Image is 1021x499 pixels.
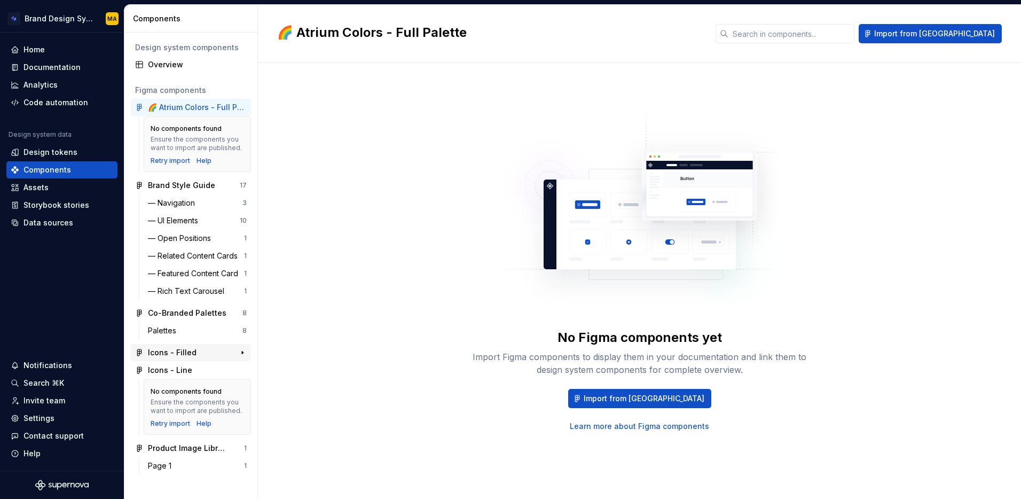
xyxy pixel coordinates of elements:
div: 1 [244,234,247,243]
div: Data sources [23,217,73,228]
div: Analytics [23,80,58,90]
a: Co-Branded Palettes8 [131,305,251,322]
div: Components [23,165,71,175]
div: Notifications [23,360,72,371]
a: Product Image Library1 [131,440,251,457]
button: Contact support [6,427,117,445]
div: — Featured Content Card [148,268,242,279]
a: Icons - Filled [131,344,251,361]
a: Home [6,41,117,58]
div: Icons - Filled [148,347,197,358]
a: Design tokens [6,144,117,161]
a: — UI Elements10 [144,212,251,229]
a: — Related Content Cards1 [144,247,251,264]
h2: 🌈 Atrium Colors - Full Palette [277,24,703,41]
button: Import from [GEOGRAPHIC_DATA] [859,24,1002,43]
button: Import from [GEOGRAPHIC_DATA] [568,389,711,408]
a: — Navigation3 [144,194,251,212]
a: Brand Style Guide17 [131,177,251,194]
div: 8 [242,309,247,317]
button: Brand Design SystemMA [2,7,122,30]
a: Learn more about Figma components [570,421,709,432]
div: Ensure the components you want to import are published. [151,398,244,415]
div: Overview [148,59,247,70]
div: Components [133,13,253,24]
div: 1 [244,252,247,260]
div: — Related Content Cards [148,251,242,261]
div: Co-Branded Palettes [148,308,226,318]
div: — Rich Text Carousel [148,286,229,297]
button: Notifications [6,357,117,374]
a: Overview [131,56,251,73]
div: Palettes [148,325,180,336]
a: Assets [6,179,117,196]
a: Page 11 [144,457,251,474]
div: Documentation [23,62,81,73]
a: Help [197,157,211,165]
div: 1 [244,462,247,470]
div: Import Figma components to display them in your documentation and link them to design system comp... [469,350,811,376]
div: No Figma components yet [557,329,722,346]
div: 1 [244,444,247,453]
div: — UI Elements [148,215,202,226]
input: Search in components... [728,24,854,43]
a: Code automation [6,94,117,111]
div: Contact support [23,431,84,441]
div: Design system data [9,130,72,139]
div: 17 [240,181,247,190]
a: Palettes8 [144,322,251,339]
div: Search ⌘K [23,378,64,388]
div: Home [23,44,45,55]
div: Brand Style Guide [148,180,215,191]
div: 1 [244,269,247,278]
a: — Rich Text Carousel1 [144,283,251,300]
div: 1 [244,287,247,295]
div: Design system components [135,42,247,53]
span: Import from [GEOGRAPHIC_DATA] [584,393,704,404]
a: 🌈 Atrium Colors - Full Palette [131,99,251,116]
a: Icons - Line [131,362,251,379]
a: Components [6,161,117,178]
img: d4286e81-bf2d-465c-b469-1298f2b8eabd.png [7,12,20,25]
a: Documentation [6,59,117,76]
a: Storybook stories [6,197,117,214]
div: Help [23,448,41,459]
a: Settings [6,410,117,427]
button: Retry import [151,419,190,428]
div: No components found [151,124,222,133]
div: Icons - Line [148,365,192,376]
div: Storybook stories [23,200,89,210]
div: — Open Positions [148,233,215,244]
div: Ensure the components you want to import are published. [151,135,244,152]
span: Import from [GEOGRAPHIC_DATA] [874,28,995,39]
div: Design tokens [23,147,77,158]
div: — Navigation [148,198,199,208]
div: Product Image Library [148,443,227,454]
a: Analytics [6,76,117,93]
a: — Open Positions1 [144,230,251,247]
div: 🌈 Atrium Colors - Full Palette [148,102,247,113]
div: Invite team [23,395,65,406]
a: — Featured Content Card1 [144,265,251,282]
div: Figma components [135,85,247,96]
button: Retry import [151,157,190,165]
div: Code automation [23,97,88,108]
div: Assets [23,182,49,193]
svg: Supernova Logo [35,480,89,490]
div: Settings [23,413,54,424]
div: Brand Design System [25,13,93,24]
div: MA [107,14,117,23]
button: Search ⌘K [6,375,117,392]
div: 3 [242,199,247,207]
button: Help [6,445,117,462]
div: No components found [151,387,222,396]
a: Help [197,419,211,428]
a: Invite team [6,392,117,409]
div: 10 [240,216,247,225]
div: 8 [242,326,247,335]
